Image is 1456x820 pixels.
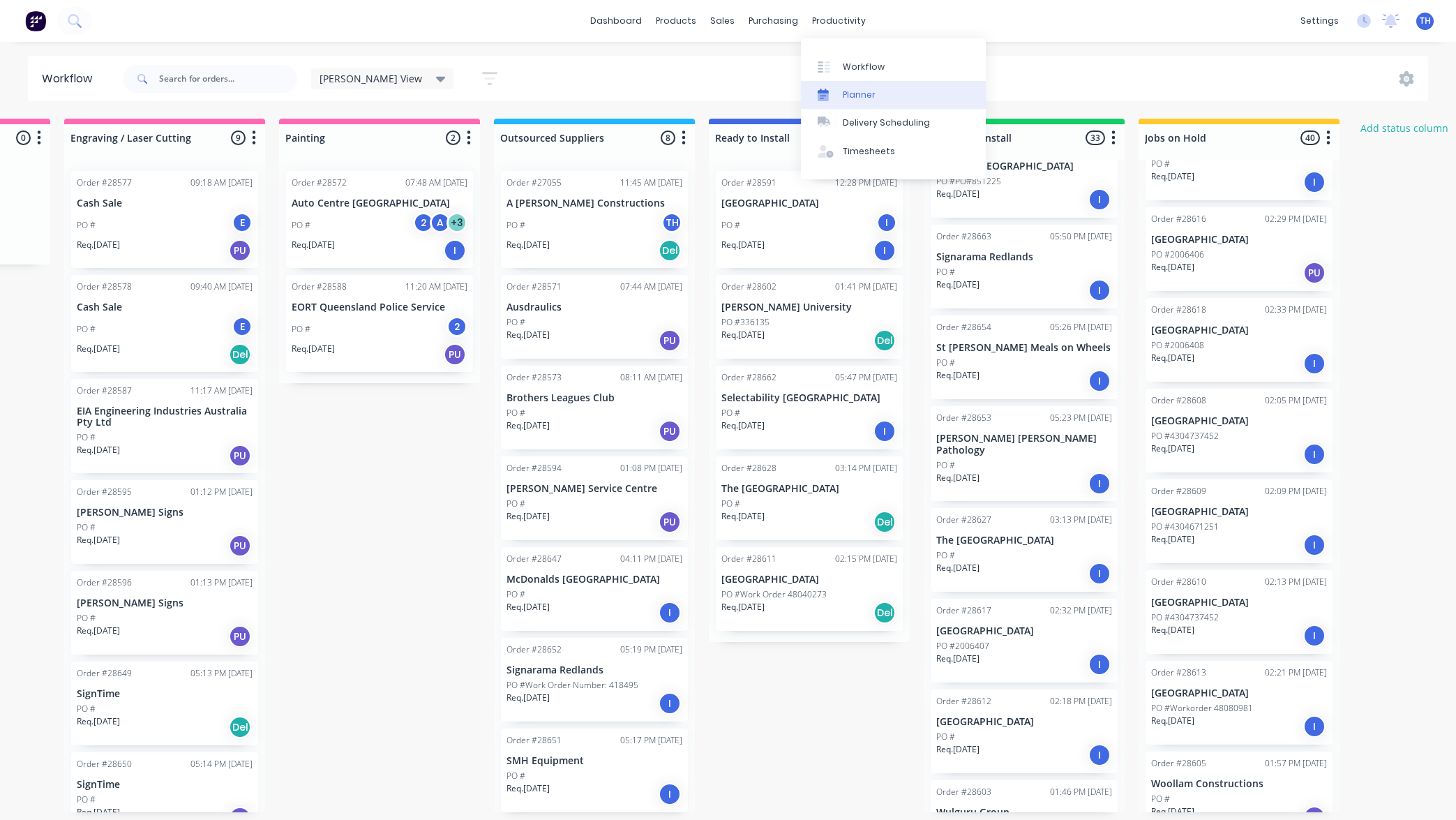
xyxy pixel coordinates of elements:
[1151,442,1194,455] p: Req. [DATE]
[1151,793,1170,805] p: PO #
[843,145,895,158] div: Timesheets
[1088,370,1111,392] div: I
[1151,485,1206,498] div: Order #28609
[721,407,740,419] p: PO #
[159,65,297,93] input: Search for orders...
[843,117,930,129] div: Delivery Scheduling
[405,177,467,189] div: 07:48 AM [DATE]
[936,695,991,708] div: Order #28612
[936,412,991,424] div: Order #28653
[716,456,903,540] div: Order #2862803:14 PM [DATE]The [GEOGRAPHIC_DATA]PO #Req.[DATE]Del
[1050,321,1112,334] div: 05:26 PM [DATE]
[1088,279,1111,301] div: I
[936,562,980,574] p: Req. [DATE]
[721,392,897,404] p: Selectability [GEOGRAPHIC_DATA]
[506,734,562,747] div: Order #28651
[936,342,1112,354] p: St [PERSON_NAME] Meals on Wheels
[77,323,96,336] p: PO #
[936,549,955,562] p: PO #
[742,10,805,31] div: purchasing
[1151,304,1206,316] div: Order #28618
[721,553,776,565] div: Order #28611
[1151,533,1194,546] p: Req. [DATE]
[936,357,955,369] p: PO #
[936,786,991,798] div: Order #28603
[190,281,253,293] div: 09:40 AM [DATE]
[1050,604,1112,617] div: 02:32 PM [DATE]
[77,343,120,355] p: Req. [DATE]
[936,472,980,484] p: Req. [DATE]
[71,571,258,655] div: Order #2859601:13 PM [DATE][PERSON_NAME] SignsPO #Req.[DATE]PU
[1353,119,1456,137] button: Add status column
[721,329,765,341] p: Req. [DATE]
[835,281,897,293] div: 01:41 PM [DATE]
[190,758,253,770] div: 05:14 PM [DATE]
[286,275,473,372] div: Order #2858811:20 AM [DATE]EORT Queensland Police ServicePO #2Req.[DATE]PU
[229,625,251,648] div: PU
[77,793,96,806] p: PO #
[190,667,253,680] div: 05:13 PM [DATE]
[292,197,467,209] p: Auto Centre [GEOGRAPHIC_DATA]
[506,177,562,189] div: Order #27055
[71,379,258,474] div: Order #2858711:17 AM [DATE]EIA Engineering Industries Australia Pty LtdPO #Req.[DATE]PU
[77,576,132,589] div: Order #28596
[77,177,132,189] div: Order #28577
[232,212,253,233] div: E
[292,323,310,336] p: PO #
[721,601,765,613] p: Req. [DATE]
[936,535,1112,546] p: The [GEOGRAPHIC_DATA]
[506,281,562,293] div: Order #28571
[77,688,253,700] p: SignTime
[229,343,251,366] div: Del
[77,239,120,251] p: Req. [DATE]
[1151,715,1194,727] p: Req. [DATE]
[936,321,991,334] div: Order #28654
[936,433,1112,456] p: [PERSON_NAME] [PERSON_NAME] Pathology
[71,662,258,745] div: Order #2864905:13 PM [DATE]SignTimePO #Req.[DATE]Del
[190,177,253,189] div: 09:18 AM [DATE]
[721,177,776,189] div: Order #28591
[506,316,525,329] p: PO #
[25,10,46,31] img: Factory
[1050,786,1112,798] div: 01:46 PM [DATE]
[620,371,682,384] div: 08:11 AM [DATE]
[1050,412,1112,424] div: 05:23 PM [DATE]
[843,61,885,73] div: Workflow
[444,239,466,262] div: I
[936,251,1112,263] p: Signarama Redlands
[716,366,903,449] div: Order #2866205:47 PM [DATE]Selectability [GEOGRAPHIC_DATA]PO #Req.[DATE]I
[1151,248,1204,261] p: PO #2006406
[873,239,896,262] div: I
[936,230,991,243] div: Order #28663
[77,534,120,546] p: Req. [DATE]
[506,782,550,795] p: Req. [DATE]
[292,219,310,232] p: PO #
[506,197,682,209] p: A [PERSON_NAME] Constructions
[506,392,682,404] p: Brothers Leagues Club
[292,281,347,293] div: Order #28588
[1151,778,1327,790] p: Woollam Constructions
[1151,158,1170,170] p: PO #
[1151,261,1194,274] p: Req. [DATE]
[1088,744,1111,766] div: I
[506,329,550,341] p: Req. [DATE]
[936,653,980,665] p: Req. [DATE]
[1146,389,1333,472] div: Order #2860802:05 PM [DATE][GEOGRAPHIC_DATA]PO #4304737452Req.[DATE]I
[1151,325,1327,336] p: [GEOGRAPHIC_DATA]
[721,281,776,293] div: Order #28602
[721,371,776,384] div: Order #28662
[801,81,986,109] a: Planner
[931,689,1118,773] div: Order #2861202:18 PM [DATE][GEOGRAPHIC_DATA]PO #Req.[DATE]I
[1265,213,1327,225] div: 02:29 PM [DATE]
[446,212,467,233] div: + 3
[292,301,467,313] p: EORT Queensland Police Service
[801,52,986,80] a: Workflow
[659,329,681,352] div: PU
[931,134,1118,218] div: SeaLink [GEOGRAPHIC_DATA]PO #PO#851225Req.[DATE]I
[873,602,896,624] div: Del
[835,553,897,565] div: 02:15 PM [DATE]
[405,281,467,293] div: 11:20 AM [DATE]
[506,239,550,251] p: Req. [DATE]
[936,266,955,278] p: PO #
[931,406,1118,501] div: Order #2865305:23 PM [DATE][PERSON_NAME] [PERSON_NAME] PathologyPO #Req.[DATE]I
